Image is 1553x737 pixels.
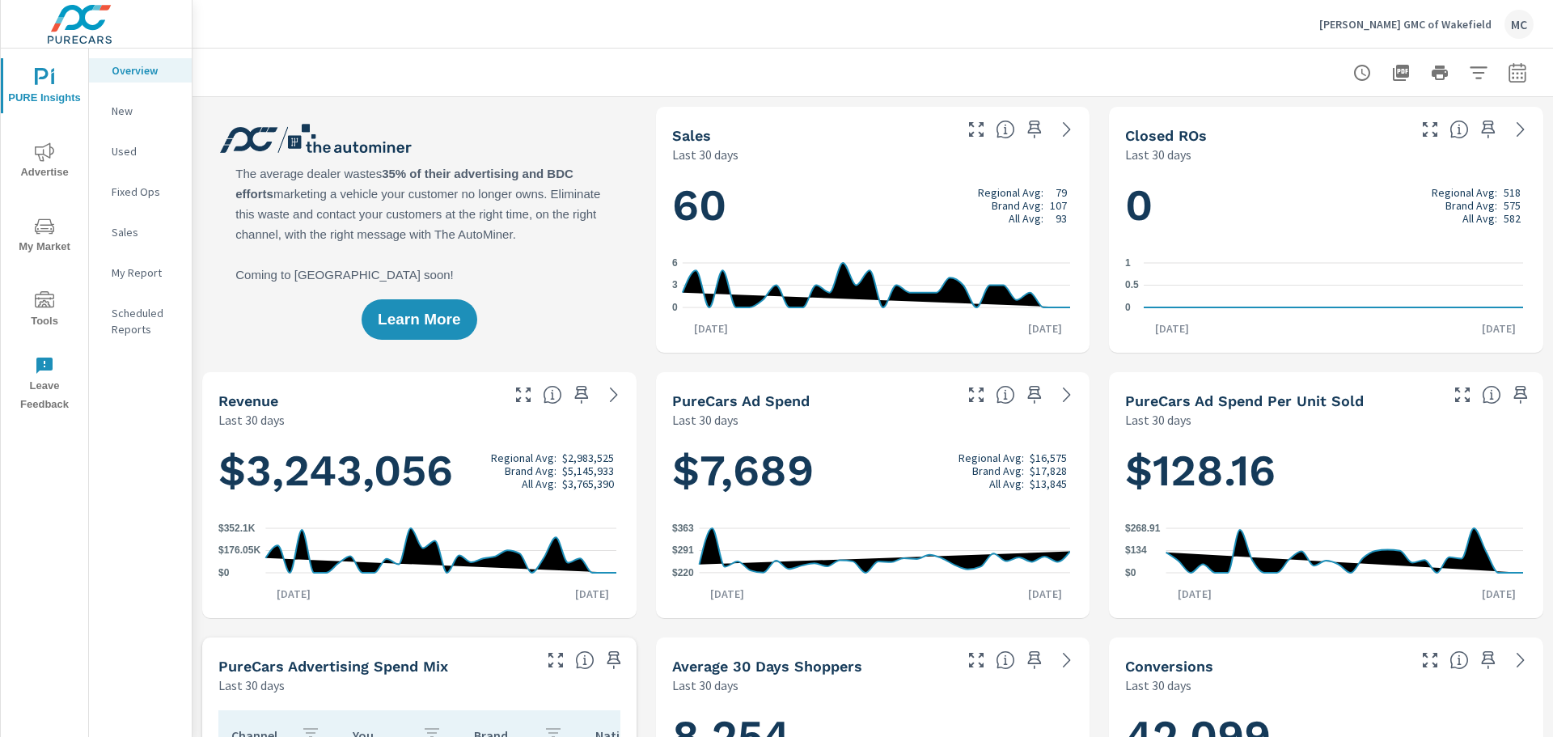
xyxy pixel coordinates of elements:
[265,586,322,602] p: [DATE]
[1054,382,1080,408] a: See more details in report
[601,382,627,408] a: See more details in report
[1,49,88,421] div: nav menu
[362,299,476,340] button: Learn More
[6,142,83,182] span: Advertise
[672,567,694,578] text: $220
[996,650,1015,670] span: A rolling 30 day total of daily Shoppers on the dealership website, averaged over the selected da...
[112,224,179,240] p: Sales
[1125,523,1161,534] text: $268.91
[1501,57,1534,89] button: Select Date Range
[1462,212,1497,225] p: All Avg:
[1432,186,1497,199] p: Regional Avg:
[218,676,285,695] p: Last 30 days
[1054,647,1080,673] a: See more details in report
[978,186,1043,199] p: Regional Avg:
[89,139,192,163] div: Used
[1449,650,1469,670] span: The number of dealer-specified goals completed by a visitor. [Source: This data is provided by th...
[6,217,83,256] span: My Market
[89,260,192,285] div: My Report
[1385,57,1417,89] button: "Export Report to PDF"
[1482,385,1501,405] span: Average cost of advertising per each vehicle sold at the dealer over the selected date range. The...
[1022,647,1047,673] span: Save this to your personalized report
[1125,178,1527,233] h1: 0
[963,116,989,142] button: Make Fullscreen
[6,68,83,108] span: PURE Insights
[1030,451,1067,464] p: $16,575
[1475,116,1501,142] span: Save this to your personalized report
[89,301,192,341] div: Scheduled Reports
[218,523,256,534] text: $352.1K
[1445,199,1497,212] p: Brand Avg:
[1054,116,1080,142] a: See more details in report
[996,120,1015,139] span: Number of vehicles sold by the dealership over the selected date range. [Source: This data is sou...
[992,199,1043,212] p: Brand Avg:
[1125,280,1139,291] text: 0.5
[672,302,678,313] text: 0
[1166,586,1223,602] p: [DATE]
[601,647,627,673] span: Save this to your personalized report
[672,443,1074,498] h1: $7,689
[1504,212,1521,225] p: 582
[1470,586,1527,602] p: [DATE]
[1125,676,1191,695] p: Last 30 days
[672,145,738,164] p: Last 30 days
[112,265,179,281] p: My Report
[1462,57,1495,89] button: Apply Filters
[672,178,1074,233] h1: 60
[672,410,738,430] p: Last 30 days
[672,676,738,695] p: Last 30 days
[1030,464,1067,477] p: $17,828
[1125,127,1207,144] h5: Closed ROs
[1449,382,1475,408] button: Make Fullscreen
[575,650,595,670] span: This table looks at how you compare to the amount of budget you spend per channel as opposed to y...
[672,545,694,557] text: $291
[562,477,614,490] p: $3,765,390
[569,382,595,408] span: Save this to your personalized report
[218,567,230,578] text: $0
[6,356,83,414] span: Leave Feedback
[1022,116,1047,142] span: Save this to your personalized report
[1125,302,1131,313] text: 0
[89,99,192,123] div: New
[112,62,179,78] p: Overview
[1030,477,1067,490] p: $13,845
[958,451,1024,464] p: Regional Avg:
[1125,257,1131,269] text: 1
[1144,320,1200,337] p: [DATE]
[89,180,192,204] div: Fixed Ops
[1504,199,1521,212] p: 575
[564,586,620,602] p: [DATE]
[543,647,569,673] button: Make Fullscreen
[562,451,614,464] p: $2,983,525
[1475,647,1501,673] span: Save this to your personalized report
[1504,10,1534,39] div: MC
[6,291,83,331] span: Tools
[543,385,562,405] span: Total sales revenue over the selected date range. [Source: This data is sourced from the dealer’s...
[491,451,556,464] p: Regional Avg:
[1017,320,1073,337] p: [DATE]
[89,220,192,244] div: Sales
[1504,186,1521,199] p: 518
[699,586,755,602] p: [DATE]
[683,320,739,337] p: [DATE]
[505,464,556,477] p: Brand Avg:
[1125,392,1364,409] h5: PureCars Ad Spend Per Unit Sold
[672,127,711,144] h5: Sales
[1449,120,1469,139] span: Number of Repair Orders Closed by the selected dealership group over the selected time range. [So...
[1508,647,1534,673] a: See more details in report
[89,58,192,83] div: Overview
[1125,443,1527,498] h1: $128.16
[1508,116,1534,142] a: See more details in report
[1319,17,1492,32] p: [PERSON_NAME] GMC of Wakefield
[1125,410,1191,430] p: Last 30 days
[672,523,694,534] text: $363
[672,658,862,675] h5: Average 30 Days Shoppers
[1056,186,1067,199] p: 79
[1417,647,1443,673] button: Make Fullscreen
[1056,212,1067,225] p: 93
[989,477,1024,490] p: All Avg:
[378,312,460,327] span: Learn More
[1125,658,1213,675] h5: Conversions
[112,305,179,337] p: Scheduled Reports
[218,545,260,557] text: $176.05K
